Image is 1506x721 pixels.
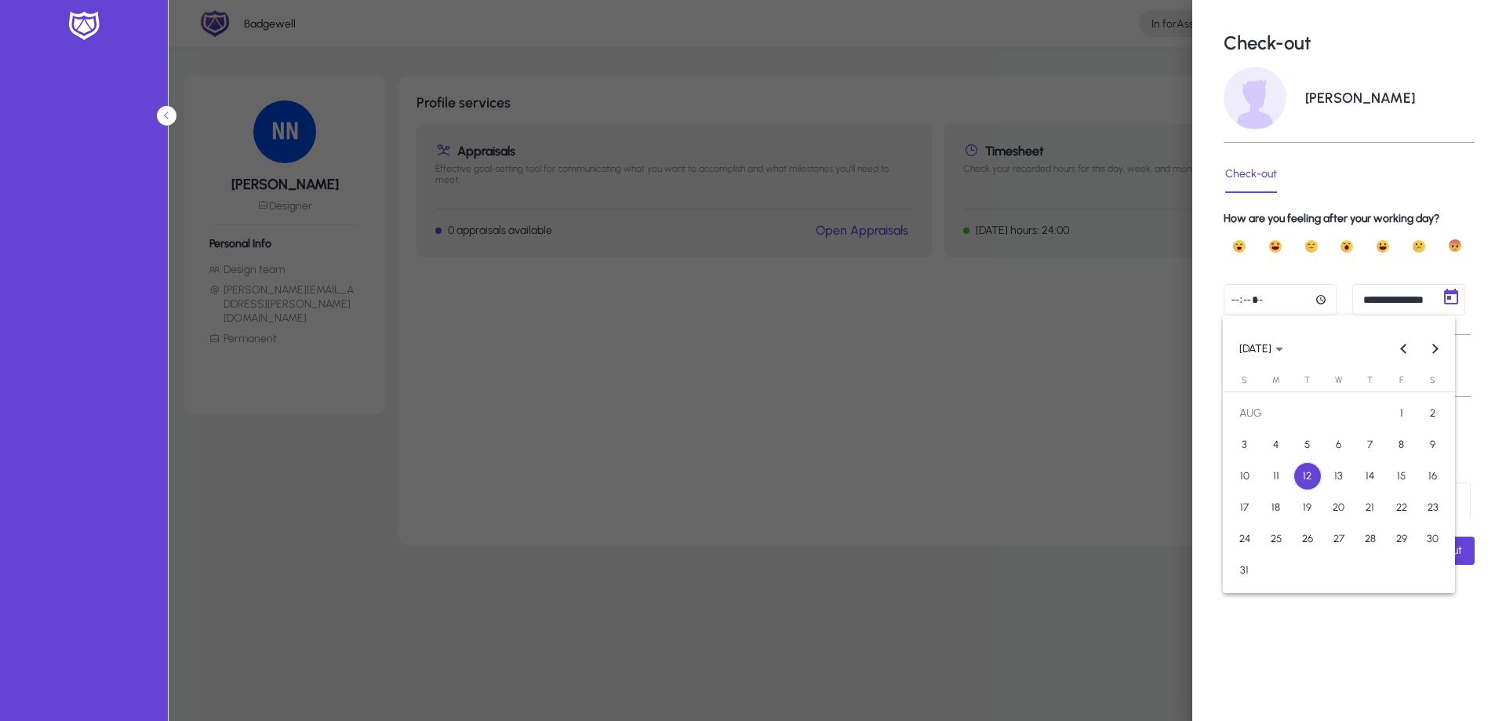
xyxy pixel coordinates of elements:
[1419,493,1447,522] span: 23
[1293,462,1322,490] span: 12
[1293,525,1322,553] span: 26
[1260,492,1292,523] button: Aug 18, 2025
[1292,523,1323,555] button: Aug 26, 2025
[1239,342,1271,355] span: [DATE]
[1419,431,1447,459] span: 9
[1242,375,1247,385] span: S
[1388,333,1420,364] button: Previous month
[1262,493,1290,522] span: 18
[1388,493,1416,522] span: 22
[1386,461,1417,492] button: Aug 15, 2025
[1325,462,1353,490] span: 13
[1356,493,1384,522] span: 21
[1386,492,1417,523] button: Aug 22, 2025
[1386,429,1417,461] button: Aug 8, 2025
[1229,492,1260,523] button: Aug 17, 2025
[1272,375,1280,385] span: M
[1388,431,1416,459] span: 8
[1335,375,1342,385] span: W
[1356,431,1384,459] span: 7
[1355,429,1386,461] button: Aug 7, 2025
[1386,398,1417,429] button: Aug 1, 2025
[1356,462,1384,490] span: 14
[1229,461,1260,492] button: Aug 10, 2025
[1231,462,1259,490] span: 10
[1420,333,1451,364] button: Next month
[1231,431,1259,459] span: 3
[1260,429,1292,461] button: Aug 4, 2025
[1323,461,1355,492] button: Aug 13, 2025
[1399,375,1403,385] span: F
[1293,493,1322,522] span: 19
[1417,523,1449,555] button: Aug 30, 2025
[1260,523,1292,555] button: Aug 25, 2025
[1388,525,1416,553] span: 29
[1367,375,1373,385] span: T
[1325,525,1353,553] span: 27
[1417,461,1449,492] button: Aug 16, 2025
[1355,461,1386,492] button: Aug 14, 2025
[1388,399,1416,428] span: 1
[1292,492,1323,523] button: Aug 19, 2025
[1262,431,1290,459] span: 4
[1325,431,1353,459] span: 6
[1323,523,1355,555] button: Aug 27, 2025
[1231,525,1259,553] span: 24
[1262,525,1290,553] span: 25
[1386,523,1417,555] button: Aug 29, 2025
[1262,462,1290,490] span: 11
[1292,429,1323,461] button: Aug 5, 2025
[1231,493,1259,522] span: 17
[1419,399,1447,428] span: 2
[1356,525,1384,553] span: 28
[1233,334,1290,362] button: Choose month and year
[1325,493,1353,522] span: 20
[1304,375,1310,385] span: T
[1293,431,1322,459] span: 5
[1323,429,1355,461] button: Aug 6, 2025
[1229,555,1260,586] button: Aug 31, 2025
[1417,429,1449,461] button: Aug 9, 2025
[1419,525,1447,553] span: 30
[1419,462,1447,490] span: 16
[1355,523,1386,555] button: Aug 28, 2025
[1292,461,1323,492] button: Aug 12, 2025
[1430,375,1435,385] span: S
[1355,492,1386,523] button: Aug 21, 2025
[1229,429,1260,461] button: Aug 3, 2025
[1417,492,1449,523] button: Aug 23, 2025
[1417,398,1449,429] button: Aug 2, 2025
[1231,556,1259,584] span: 31
[1388,462,1416,490] span: 15
[1323,492,1355,523] button: Aug 20, 2025
[1229,398,1386,429] td: AUG
[1260,461,1292,492] button: Aug 11, 2025
[1229,523,1260,555] button: Aug 24, 2025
